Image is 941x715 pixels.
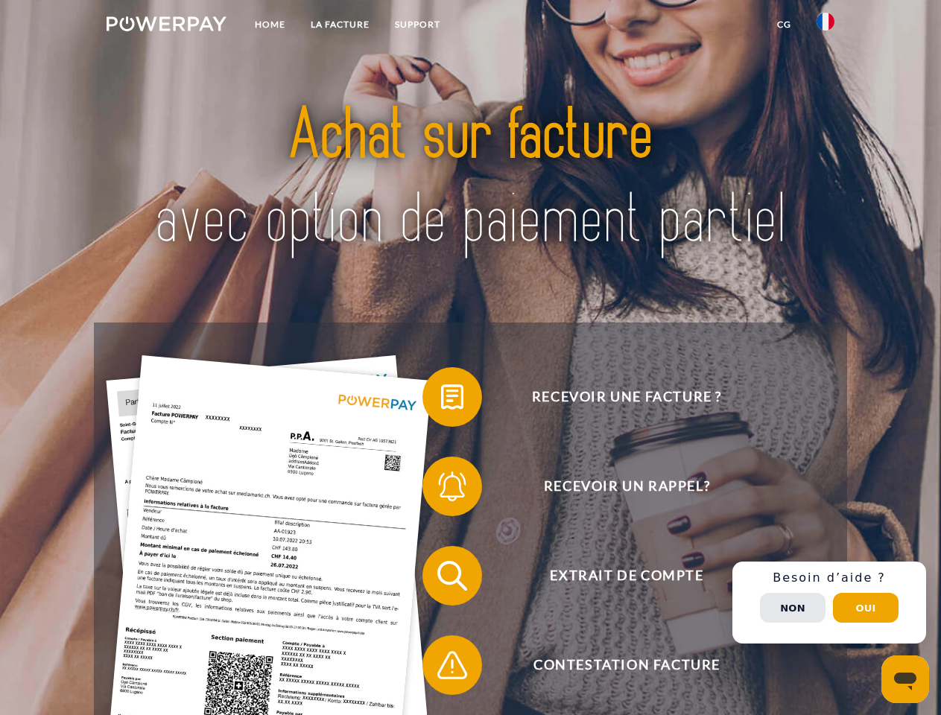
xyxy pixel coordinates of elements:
a: Support [382,11,453,38]
div: Schnellhilfe [732,562,926,643]
span: Recevoir une facture ? [444,367,809,427]
button: Oui [833,593,899,623]
button: Contestation Facture [422,635,810,695]
button: Recevoir un rappel? [422,457,810,516]
img: qb_bill.svg [434,378,471,416]
a: Home [242,11,298,38]
img: qb_search.svg [434,557,471,594]
iframe: Bouton de lancement de la fenêtre de messagerie [881,655,929,703]
img: logo-powerpay-white.svg [107,16,226,31]
img: fr [817,13,834,31]
img: qb_bell.svg [434,468,471,505]
h3: Besoin d’aide ? [741,571,917,585]
span: Extrait de compte [444,546,809,606]
img: qb_warning.svg [434,646,471,684]
a: LA FACTURE [298,11,382,38]
button: Extrait de compte [422,546,810,606]
a: CG [764,11,804,38]
span: Recevoir un rappel? [444,457,809,516]
button: Non [760,593,826,623]
img: title-powerpay_fr.svg [142,71,799,285]
button: Recevoir une facture ? [422,367,810,427]
span: Contestation Facture [444,635,809,695]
